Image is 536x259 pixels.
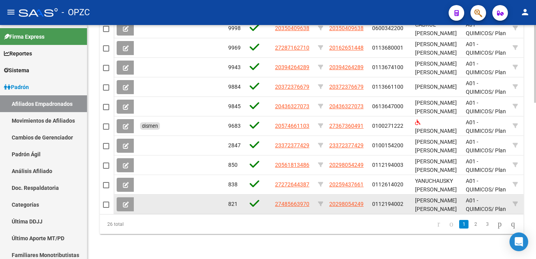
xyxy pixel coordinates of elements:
[372,64,403,70] span: 0113674100
[434,220,444,229] a: go to first page
[471,220,480,229] a: 2
[228,201,238,207] span: 821
[275,162,309,168] span: 20561813486
[415,41,457,56] span: [PERSON_NAME] [PERSON_NAME]
[275,103,309,109] span: 20436327073
[446,220,457,229] a: go to previous page
[466,80,492,95] span: A01 - QUIMICOS
[275,181,309,188] span: 27272644387
[228,84,241,90] span: 9884
[329,123,364,129] span: 27367360491
[466,197,492,213] span: A01 - QUIMICOS
[466,158,492,173] span: A01 - QUIMICOS
[4,32,44,41] span: Firma Express
[275,84,309,90] span: 20372376679
[329,181,364,188] span: 20259437661
[62,4,90,21] span: - OPZC
[466,100,492,115] span: A01 - QUIMICOS
[228,45,241,51] span: 9969
[329,25,364,31] span: 20350409638
[329,142,364,148] span: 23372377429
[329,84,364,90] span: 20372376679
[458,218,470,231] li: page 1
[415,158,457,173] span: [PERSON_NAME] [PERSON_NAME]
[329,201,364,207] span: 20298054249
[466,61,492,76] span: A01 - QUIMICOS
[228,64,241,70] span: 9943
[372,181,403,188] span: 0112614020
[372,123,403,129] span: 0100271222
[415,139,457,154] span: [PERSON_NAME] [PERSON_NAME]
[4,66,29,75] span: Sistema
[466,178,492,193] span: A01 - QUIMICOS
[466,119,492,134] span: A01 - QUIMICOS
[494,220,505,229] a: go to next page
[329,64,364,70] span: 20394264289
[228,25,241,31] span: 9998
[483,220,492,229] a: 3
[4,49,32,58] span: Reportes
[228,181,238,188] span: 838
[470,218,481,231] li: page 2
[415,61,457,76] span: [PERSON_NAME] [PERSON_NAME]
[4,83,29,91] span: Padrón
[275,142,309,148] span: 23372377429
[372,25,403,31] span: 0600342200
[466,41,492,56] span: A01 - QUIMICOS
[520,7,530,17] mat-icon: person
[415,84,457,90] span: [PERSON_NAME]
[142,123,158,129] span: dismen
[415,197,457,213] span: [PERSON_NAME] [PERSON_NAME]
[6,7,16,17] mat-icon: menu
[228,162,238,168] span: 850
[372,45,403,51] span: 0113680001
[372,201,403,207] span: 0112194002
[275,25,309,31] span: 20350409638
[372,103,403,109] span: 0613647000
[275,45,309,51] span: 27287162710
[372,84,403,90] span: 0113661100
[509,232,528,251] div: Open Intercom Messenger
[275,123,309,129] span: 20574661103
[329,45,364,51] span: 20162651448
[275,64,309,70] span: 20394264289
[228,103,241,109] span: 9845
[372,162,403,168] span: 0112194003
[415,128,457,143] span: [PERSON_NAME] [PERSON_NAME]
[459,220,469,229] a: 1
[481,218,493,231] li: page 3
[508,220,518,229] a: go to last page
[466,139,492,154] span: A01 - QUIMICOS
[329,162,364,168] span: 20298054249
[415,178,457,202] span: YANUCHAUSKY [PERSON_NAME] [PERSON_NAME]
[100,214,183,234] div: 26 total
[415,100,457,115] span: [PERSON_NAME] [PERSON_NAME]
[228,142,241,148] span: 2847
[228,123,241,129] span: 9683
[275,201,309,207] span: 27485663970
[372,142,403,148] span: 0100154200
[329,103,364,109] span: 20436327073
